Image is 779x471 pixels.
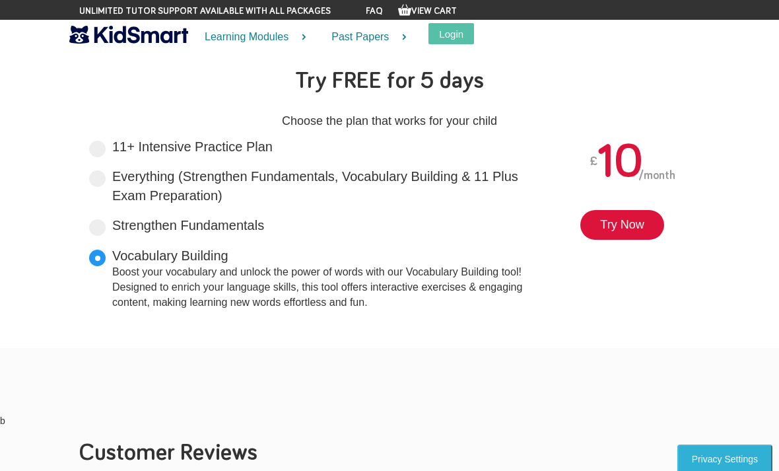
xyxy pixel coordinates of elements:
[428,23,474,44] button: Login
[638,170,675,182] sub: /month
[112,216,264,235] label: Strengthen Fundamentals
[112,167,535,205] label: Everything (Strengthen Fundamentals, Vocabulary Building & 11 Plus Exam Preparation)
[188,20,315,55] a: Learning Modules
[112,265,535,310] div: Boost your vocabulary and unlock the power of words with our Vocabulary Building tool! Designed t...
[79,441,700,467] h2: Customer Reviews
[79,59,700,104] h2: Try FREE for 5 days
[590,149,597,173] sup: £
[112,137,273,157] label: 11+ Intensive Practice Plan
[69,23,188,46] img: KidSmart logo
[315,20,415,55] a: Past Papers
[366,7,383,16] a: FAQ
[597,139,643,186] span: 10
[79,5,331,18] span: Unlimited tutor support available with all packages
[79,111,700,131] p: Choose the plan that works for your child
[580,210,663,240] a: Try Now
[112,246,535,310] label: Vocabulary Building
[398,7,457,16] a: View Cart
[398,3,411,17] img: Your items in the shopping basket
